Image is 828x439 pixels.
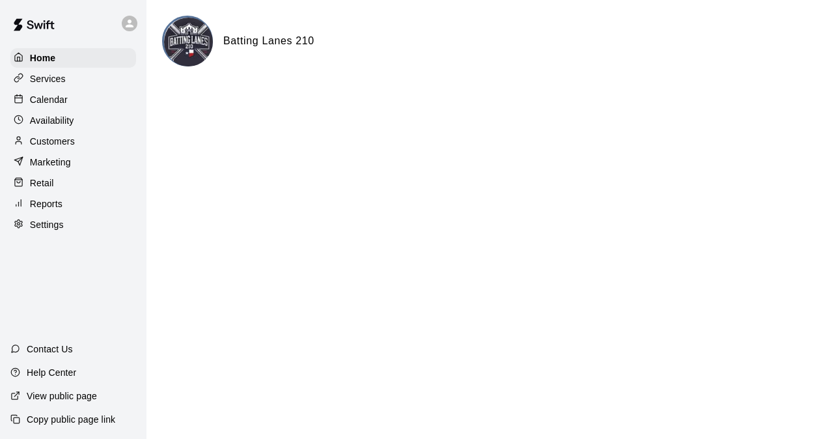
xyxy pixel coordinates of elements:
a: Reports [10,194,136,214]
p: Customers [30,135,75,148]
a: Marketing [10,152,136,172]
p: Home [30,51,56,64]
p: Reports [30,197,62,210]
p: Marketing [30,156,71,169]
p: View public page [27,389,97,403]
a: Availability [10,111,136,130]
a: Customers [10,132,136,151]
p: Availability [30,114,74,127]
h6: Batting Lanes 210 [223,33,314,50]
p: Contact Us [27,343,73,356]
p: Copy public page link [27,413,115,426]
a: Services [10,69,136,89]
p: Retail [30,177,54,190]
img: Batting Lanes 210 logo [164,18,213,66]
p: Services [30,72,66,85]
a: Retail [10,173,136,193]
p: Settings [30,218,64,231]
p: Help Center [27,366,76,379]
a: Home [10,48,136,68]
a: Settings [10,215,136,234]
p: Calendar [30,93,68,106]
a: Calendar [10,90,136,109]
